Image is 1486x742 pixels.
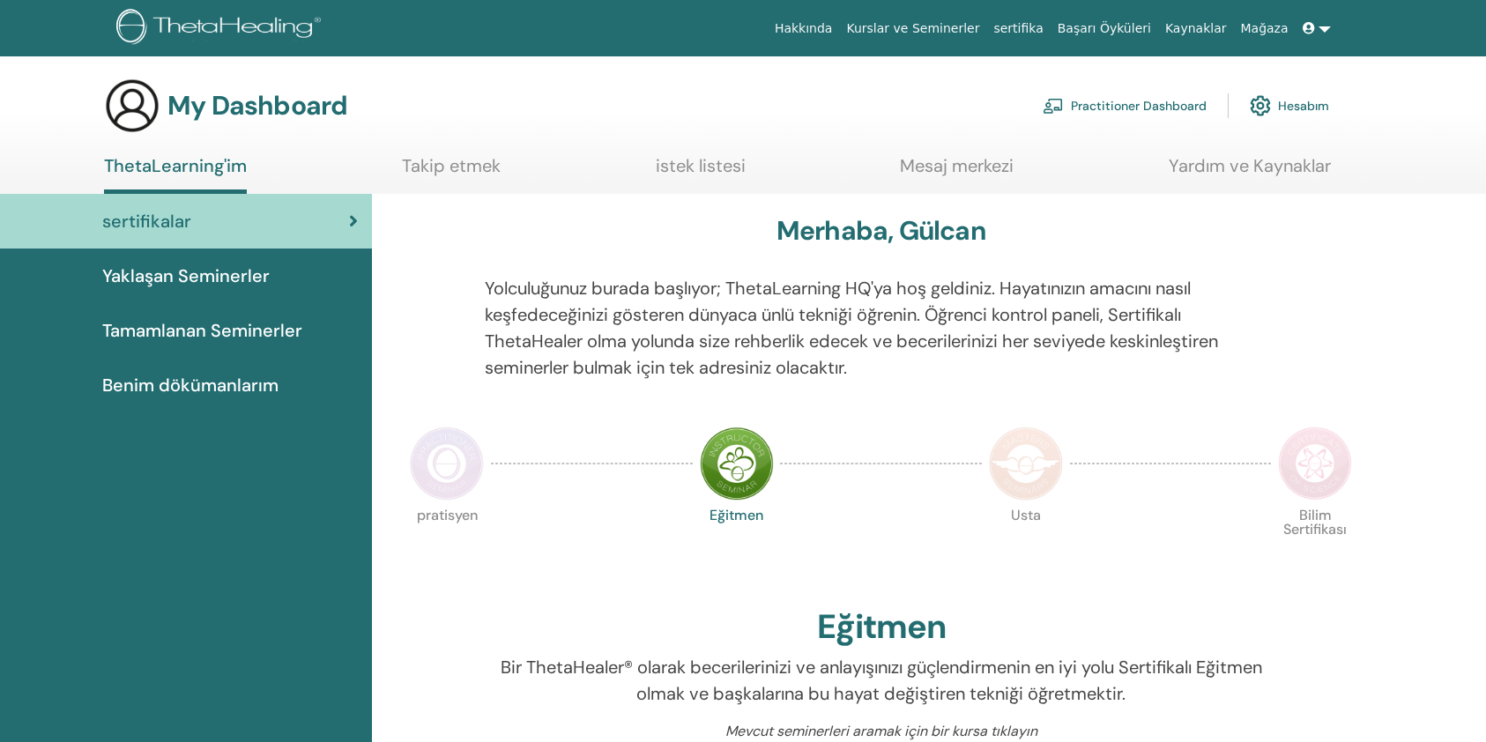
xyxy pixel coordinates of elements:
[817,607,946,648] h2: Eğitmen
[656,155,746,189] a: istek listesi
[410,508,484,582] p: pratisyen
[167,90,347,122] h3: My Dashboard
[1278,427,1352,501] img: Certificate of Science
[1158,12,1234,45] a: Kaynaklar
[776,215,986,247] h3: Merhaba, Gülcan
[102,208,191,234] span: sertifikalar
[1250,91,1271,121] img: cog.svg
[900,155,1014,189] a: Mesaj merkezi
[104,155,247,194] a: ThetaLearning'im
[700,427,774,501] img: Instructor
[1250,86,1329,125] a: Hesabım
[402,155,501,189] a: Takip etmek
[410,427,484,501] img: Practitioner
[989,508,1063,582] p: Usta
[485,721,1277,742] p: Mevcut seminerleri aramak için bir kursa tıklayın
[768,12,840,45] a: Hakkında
[1169,155,1331,189] a: Yardım ve Kaynaklar
[104,78,160,134] img: generic-user-icon.jpg
[1278,508,1352,582] p: Bilim Sertifikası
[1051,12,1158,45] a: Başarı Öyküleri
[989,427,1063,501] img: Master
[839,12,986,45] a: Kurslar ve Seminerler
[485,654,1277,707] p: Bir ThetaHealer® olarak becerilerinizi ve anlayışınızı güçlendirmenin en iyi yolu Sertifikalı Eği...
[485,275,1277,381] p: Yolculuğunuz burada başlıyor; ThetaLearning HQ'ya hoş geldiniz. Hayatınızın amacını nasıl keşfede...
[102,317,302,344] span: Tamamlanan Seminerler
[1043,98,1064,114] img: chalkboard-teacher.svg
[1233,12,1295,45] a: Mağaza
[116,9,327,48] img: logo.png
[102,372,279,398] span: Benim dökümanlarım
[1043,86,1207,125] a: Practitioner Dashboard
[700,508,774,582] p: Eğitmen
[986,12,1050,45] a: sertifika
[102,263,270,289] span: Yaklaşan Seminerler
